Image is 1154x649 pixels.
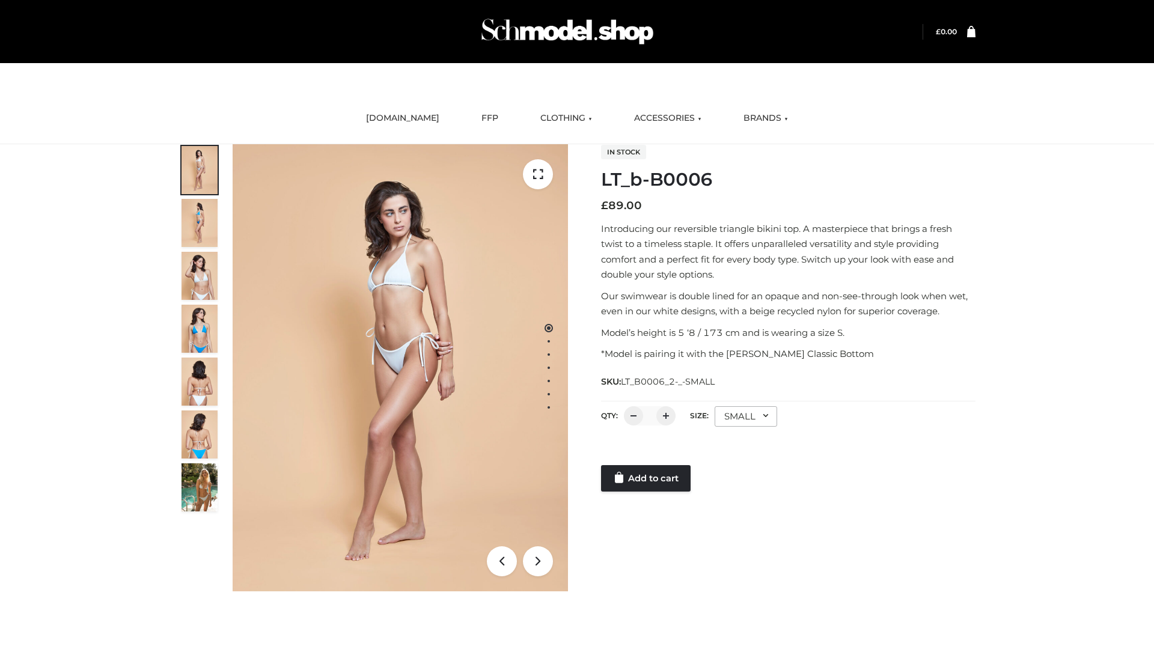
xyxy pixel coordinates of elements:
[182,463,218,511] img: Arieltop_CloudNine_AzureSky2.jpg
[357,105,448,132] a: [DOMAIN_NAME]
[715,406,777,427] div: SMALL
[734,105,797,132] a: BRANDS
[601,411,618,420] label: QTY:
[601,221,975,282] p: Introducing our reversible triangle bikini top. A masterpiece that brings a fresh twist to a time...
[601,145,646,159] span: In stock
[182,305,218,353] img: ArielClassicBikiniTop_CloudNine_AzureSky_OW114ECO_4-scaled.jpg
[477,8,658,55] img: Schmodel Admin 964
[936,27,941,36] span: £
[936,27,957,36] a: £0.00
[531,105,601,132] a: CLOTHING
[601,288,975,319] p: Our swimwear is double lined for an opaque and non-see-through look when wet, even in our white d...
[601,325,975,341] p: Model’s height is 5 ‘8 / 173 cm and is wearing a size S.
[601,346,975,362] p: *Model is pairing it with the [PERSON_NAME] Classic Bottom
[472,105,507,132] a: FFP
[182,410,218,459] img: ArielClassicBikiniTop_CloudNine_AzureSky_OW114ECO_8-scaled.jpg
[601,199,642,212] bdi: 89.00
[625,105,710,132] a: ACCESSORIES
[182,252,218,300] img: ArielClassicBikiniTop_CloudNine_AzureSky_OW114ECO_3-scaled.jpg
[182,358,218,406] img: ArielClassicBikiniTop_CloudNine_AzureSky_OW114ECO_7-scaled.jpg
[601,374,716,389] span: SKU:
[621,376,715,387] span: LT_B0006_2-_-SMALL
[182,146,218,194] img: ArielClassicBikiniTop_CloudNine_AzureSky_OW114ECO_1-scaled.jpg
[601,199,608,212] span: £
[936,27,957,36] bdi: 0.00
[182,199,218,247] img: ArielClassicBikiniTop_CloudNine_AzureSky_OW114ECO_2-scaled.jpg
[601,465,691,492] a: Add to cart
[690,411,709,420] label: Size:
[601,169,975,190] h1: LT_b-B0006
[233,144,568,591] img: ArielClassicBikiniTop_CloudNine_AzureSky_OW114ECO_1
